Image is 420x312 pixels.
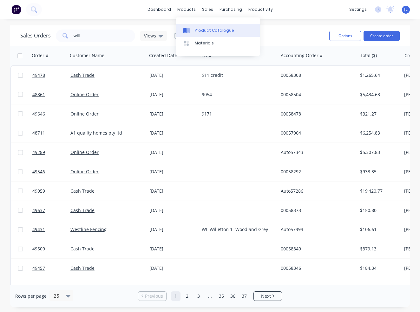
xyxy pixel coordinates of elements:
[145,293,163,299] span: Previous
[70,169,99,175] a: Online Order
[281,226,351,233] div: Auto57393
[245,5,276,14] div: productivity
[360,91,397,98] div: $5,434.63
[32,259,70,278] a: 49457
[11,5,21,14] img: Factory
[32,201,70,220] a: 49637
[149,130,197,136] div: [DATE]
[205,291,215,301] a: Jump forward
[202,226,272,233] div: WL-Willetton 1- Woodland Grey
[70,226,107,232] a: Westline Fencing
[360,188,397,194] div: $19,420.77
[281,130,351,136] div: 00057904
[261,293,271,299] span: Next
[32,278,70,297] a: 46926
[32,85,70,104] a: 48861
[281,52,323,59] div: Accounting Order #
[216,5,245,14] div: purchasing
[32,52,49,59] div: Order #
[144,5,174,14] a: dashboard
[174,5,199,14] div: products
[149,111,197,117] div: [DATE]
[281,149,351,156] div: Auto57343
[32,162,70,181] a: 49546
[70,207,95,213] a: Cash Trade
[329,31,361,41] button: Options
[346,5,370,14] div: settings
[32,149,45,156] span: 49289
[360,111,397,117] div: $321.27
[32,104,70,123] a: 49646
[360,169,397,175] div: $933.35
[281,111,351,117] div: 00058478
[217,291,226,301] a: Page 35
[176,24,260,37] a: Product Catalogue
[32,246,45,252] span: 49509
[149,246,197,252] div: [DATE]
[32,284,45,291] span: 46926
[281,265,351,271] div: 00058346
[149,284,197,291] div: [DATE]
[149,149,197,156] div: [DATE]
[202,91,272,98] div: 9054
[149,169,197,175] div: [DATE]
[32,169,45,175] span: 49546
[404,7,408,12] span: JL
[70,284,151,290] a: [PERSON_NAME] Development Pty Ltd
[70,149,99,155] a: Online Order
[281,169,351,175] div: 00058292
[202,284,272,291] div: Willetton
[281,188,351,194] div: Auto57286
[281,72,351,78] div: 00058308
[202,111,272,117] div: 9171
[32,226,45,233] span: 49431
[281,284,351,291] div: 00058293
[70,246,95,252] a: Cash Trade
[70,91,99,97] a: Online Order
[195,28,234,33] div: Product Catalogue
[32,220,70,239] a: 49431
[70,111,99,117] a: Online Order
[32,265,45,271] span: 49457
[70,52,104,59] div: Customer Name
[32,188,45,194] span: 49059
[194,291,203,301] a: Page 3
[149,265,197,271] div: [DATE]
[15,293,47,299] span: Rows per page
[149,52,177,59] div: Created Date
[199,5,216,14] div: sales
[74,30,135,42] input: Search...
[360,246,397,252] div: $379.13
[364,31,400,41] button: Create order
[32,143,70,162] a: 49289
[32,239,70,258] a: 49509
[360,284,397,291] div: $11,177.54
[360,207,397,214] div: $150.80
[360,52,377,59] div: Total ($)
[228,291,238,301] a: Page 36
[32,111,45,117] span: 49646
[32,72,45,78] span: 49478
[149,188,197,194] div: [DATE]
[360,265,397,271] div: $184.34
[171,291,180,301] a: Page 1 is your current page
[281,91,351,98] div: 00058504
[240,291,249,301] a: Page 37
[281,207,351,214] div: 00058373
[70,265,95,271] a: Cash Trade
[32,207,45,214] span: 49637
[176,37,260,50] a: Materials
[281,246,351,252] div: 00058349
[149,226,197,233] div: [DATE]
[254,293,282,299] a: Next page
[70,188,95,194] a: Cash Trade
[360,226,397,233] div: $106.61
[360,72,397,78] div: $1,265.64
[138,293,166,299] a: Previous page
[32,66,70,85] a: 49478
[135,291,285,301] ul: Pagination
[195,40,214,46] div: Materials
[20,33,51,39] h1: Sales Orders
[202,72,272,78] div: $11 credit
[182,291,192,301] a: Page 2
